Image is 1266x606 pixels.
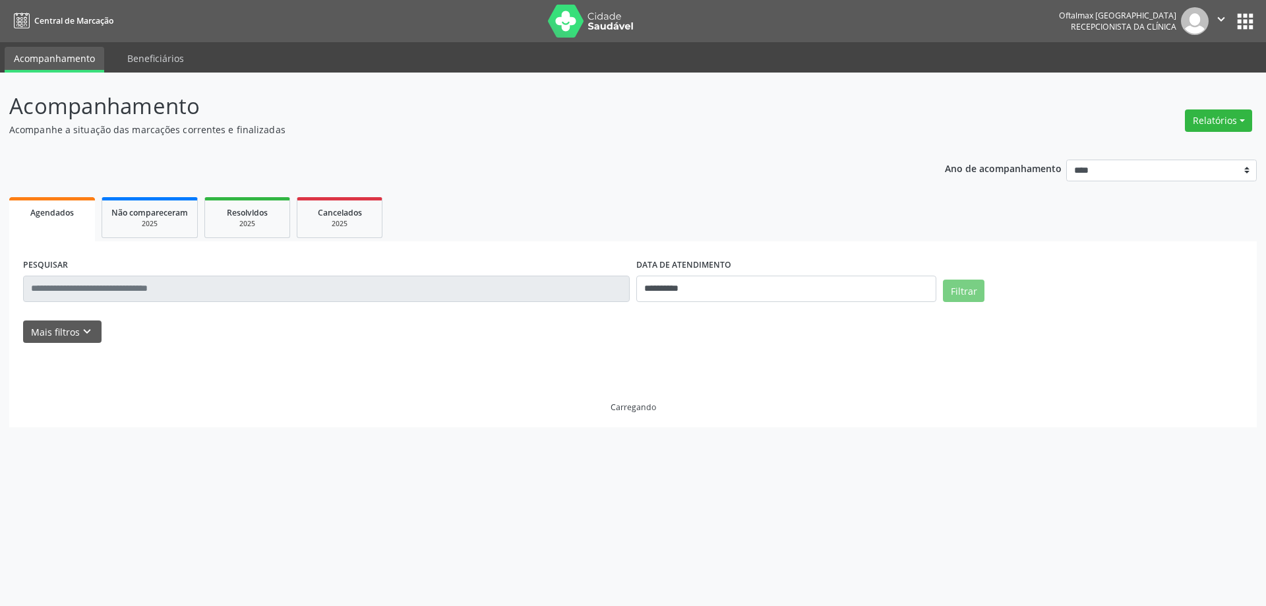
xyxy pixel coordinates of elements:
[111,207,188,218] span: Não compareceram
[5,47,104,73] a: Acompanhamento
[636,255,731,276] label: DATA DE ATENDIMENTO
[1185,109,1252,132] button: Relatórios
[611,402,656,413] div: Carregando
[1059,10,1176,21] div: Oftalmax [GEOGRAPHIC_DATA]
[30,207,74,218] span: Agendados
[23,320,102,344] button: Mais filtroskeyboard_arrow_down
[1234,10,1257,33] button: apps
[80,324,94,339] i: keyboard_arrow_down
[318,207,362,218] span: Cancelados
[23,255,68,276] label: PESQUISAR
[227,207,268,218] span: Resolvidos
[9,10,113,32] a: Central de Marcação
[1214,12,1228,26] i: 
[943,280,984,302] button: Filtrar
[307,219,373,229] div: 2025
[945,160,1062,176] p: Ano de acompanhamento
[214,219,280,229] div: 2025
[34,15,113,26] span: Central de Marcação
[1071,21,1176,32] span: Recepcionista da clínica
[9,123,882,136] p: Acompanhe a situação das marcações correntes e finalizadas
[1209,7,1234,35] button: 
[118,47,193,70] a: Beneficiários
[9,90,882,123] p: Acompanhamento
[1181,7,1209,35] img: img
[111,219,188,229] div: 2025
